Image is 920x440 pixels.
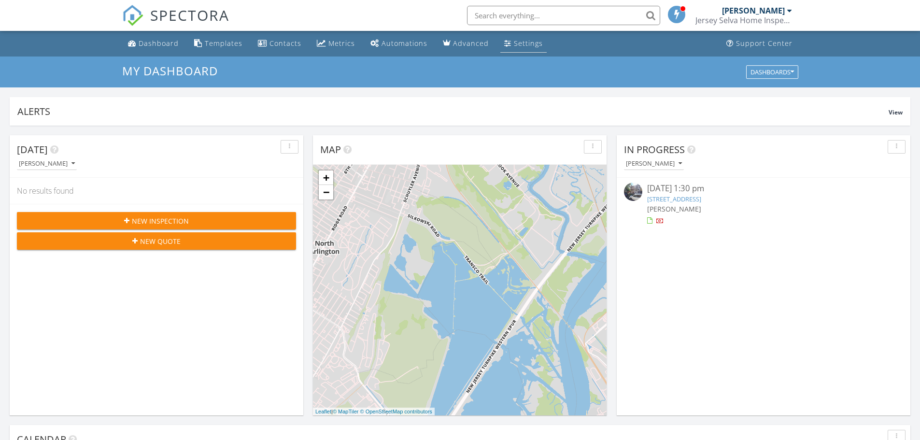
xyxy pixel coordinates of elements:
[122,13,229,33] a: SPECTORA
[17,105,889,118] div: Alerts
[139,39,179,48] div: Dashboard
[467,6,660,25] input: Search everything...
[333,409,359,414] a: © MapTiler
[453,39,489,48] div: Advanced
[17,157,77,170] button: [PERSON_NAME]
[17,212,296,229] button: New Inspection
[746,65,798,79] button: Dashboards
[10,178,303,204] div: No results found
[382,39,427,48] div: Automations
[313,408,435,416] div: |
[889,108,903,116] span: View
[315,409,331,414] a: Leaflet
[254,35,305,53] a: Contacts
[19,160,75,167] div: [PERSON_NAME]
[124,35,183,53] a: Dashboard
[320,143,341,156] span: Map
[132,216,189,226] span: New Inspection
[514,39,543,48] div: Settings
[750,69,794,75] div: Dashboards
[205,39,242,48] div: Templates
[17,232,296,250] button: New Quote
[624,143,685,156] span: In Progress
[736,39,793,48] div: Support Center
[722,35,796,53] a: Support Center
[150,5,229,25] span: SPECTORA
[439,35,493,53] a: Advanced
[190,35,246,53] a: Templates
[626,160,682,167] div: [PERSON_NAME]
[122,5,143,26] img: The Best Home Inspection Software - Spectora
[624,183,642,201] img: streetview
[695,15,792,25] div: Jersey Selva Home Inspection LLC
[17,143,48,156] span: [DATE]
[367,35,431,53] a: Automations (Basic)
[140,236,181,246] span: New Quote
[328,39,355,48] div: Metrics
[722,6,785,15] div: [PERSON_NAME]
[624,183,903,226] a: [DATE] 1:30 pm [STREET_ADDRESS] [PERSON_NAME]
[313,35,359,53] a: Metrics
[624,157,684,170] button: [PERSON_NAME]
[647,204,701,213] span: [PERSON_NAME]
[360,409,432,414] a: © OpenStreetMap contributors
[500,35,547,53] a: Settings
[319,185,333,199] a: Zoom out
[319,170,333,185] a: Zoom in
[647,195,701,203] a: [STREET_ADDRESS]
[269,39,301,48] div: Contacts
[122,63,218,79] span: My Dashboard
[647,183,880,195] div: [DATE] 1:30 pm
